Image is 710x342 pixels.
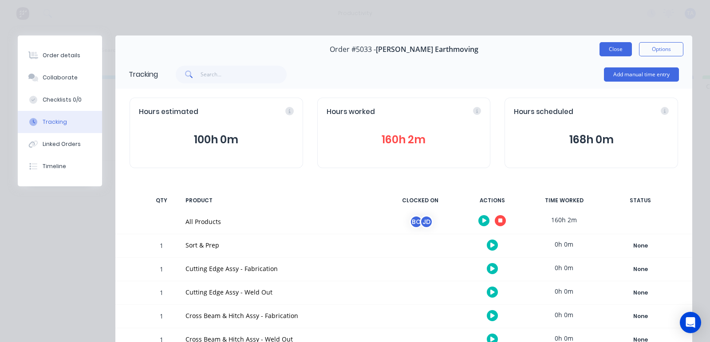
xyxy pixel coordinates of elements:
[608,240,673,252] button: None
[18,89,102,111] button: Checklists 0/0
[18,111,102,133] button: Tracking
[43,118,67,126] div: Tracking
[43,140,81,148] div: Linked Orders
[148,191,175,210] div: QTY
[514,107,573,117] span: Hours scheduled
[531,191,597,210] div: TIME WORKED
[639,42,683,56] button: Options
[604,67,679,82] button: Add manual time entry
[18,44,102,67] button: Order details
[608,287,672,299] div: None
[185,287,376,297] div: Cutting Edge Assy - Weld Out
[531,281,597,301] div: 0h 0m
[185,217,376,226] div: All Products
[608,263,673,275] button: None
[330,45,376,54] span: Order #5033 -
[603,191,678,210] div: STATUS
[420,215,433,228] div: JD
[387,191,454,210] div: CLOCKED ON
[43,51,80,59] div: Order details
[148,236,175,257] div: 1
[327,107,375,117] span: Hours worked
[514,131,669,148] button: 168h 0m
[148,306,175,328] div: 1
[148,259,175,281] div: 1
[18,133,102,155] button: Linked Orders
[608,240,672,252] div: None
[43,96,82,104] div: Checklists 0/0
[600,42,632,56] button: Close
[531,258,597,278] div: 0h 0m
[531,234,597,254] div: 0h 0m
[139,131,294,148] button: 100h 0m
[18,67,102,89] button: Collaborate
[201,66,287,83] input: Search...
[608,263,672,275] div: None
[18,155,102,177] button: Timeline
[185,240,376,250] div: Sort & Prep
[185,311,376,320] div: Cross Beam & Hitch Assy - Fabrication
[608,311,672,322] div: None
[410,215,423,228] div: BO
[680,312,701,333] div: Open Intercom Messenger
[327,131,481,148] button: 160h 2m
[531,210,597,230] div: 160h 2m
[43,74,78,82] div: Collaborate
[180,191,382,210] div: PRODUCT
[43,162,66,170] div: Timeline
[608,310,673,322] button: None
[185,264,376,273] div: Cutting Edge Assy - Fabrication
[148,283,175,304] div: 1
[139,107,198,117] span: Hours estimated
[459,191,525,210] div: ACTIONS
[129,69,158,80] div: Tracking
[608,287,673,299] button: None
[531,305,597,325] div: 0h 0m
[376,45,478,54] span: [PERSON_NAME] Earthmoving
